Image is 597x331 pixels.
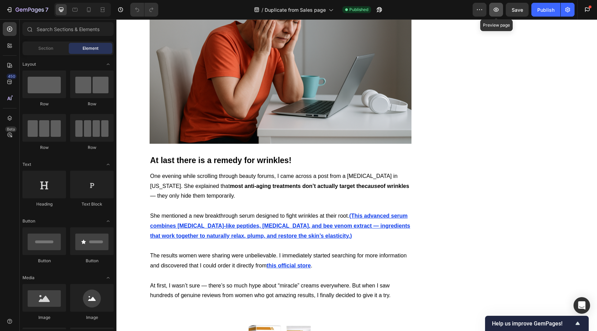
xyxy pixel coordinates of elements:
[45,6,48,14] p: 7
[103,59,114,70] span: Toggle open
[22,218,35,224] span: Button
[70,144,114,151] div: Row
[34,262,295,282] p: At first, I wasn’t sure — there’s so much hype about “miracle” creams everywhere. But when I saw ...
[103,216,114,227] span: Toggle open
[22,144,66,151] div: Row
[22,275,35,281] span: Media
[70,314,114,321] div: Image
[22,258,66,264] div: Button
[264,164,293,170] strong: of wrinkles
[70,101,114,107] div: Row
[103,272,114,283] span: Toggle open
[22,61,36,67] span: Layout
[3,3,51,17] button: 7
[248,164,264,170] strong: cause
[33,135,295,147] h2: At last there is a remedy for wrinkles!
[492,319,582,328] button: Show survey - Help us improve GemPages!
[22,201,66,207] div: Heading
[349,7,368,13] span: Published
[34,193,294,219] a: (This advanced serum combines [MEDICAL_DATA]-like peptides, [MEDICAL_DATA], and bee venom extract...
[265,6,326,13] span: Duplicate from Sales page
[506,3,529,17] button: Save
[262,6,263,13] span: /
[83,45,98,51] span: Element
[574,297,590,314] div: Open Intercom Messenger
[70,258,114,264] div: Button
[531,3,560,17] button: Publish
[103,159,114,170] span: Toggle open
[116,19,597,331] iframe: Design area
[34,231,295,252] p: The results women were sharing were unbelievable. I immediately started searching for more inform...
[113,164,248,170] strong: most anti-aging treatments don’t actually target the
[38,45,53,51] span: Section
[22,101,66,107] div: Row
[512,7,523,13] span: Save
[22,314,66,321] div: Image
[492,320,574,327] span: Help us improve GemPages!
[22,161,31,168] span: Text
[537,6,555,13] div: Publish
[34,192,295,221] p: She mentioned a new breakthrough serum designed to fight wrinkles at their root.
[34,152,295,182] p: One evening while scrolling through beauty forums, I came across a post from a [MEDICAL_DATA] in ...
[130,3,158,17] div: Undo/Redo
[150,243,195,249] a: this official store
[70,201,114,207] div: Text Block
[7,74,17,79] div: 450
[22,22,114,36] input: Search Sections & Elements
[5,126,17,132] div: Beta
